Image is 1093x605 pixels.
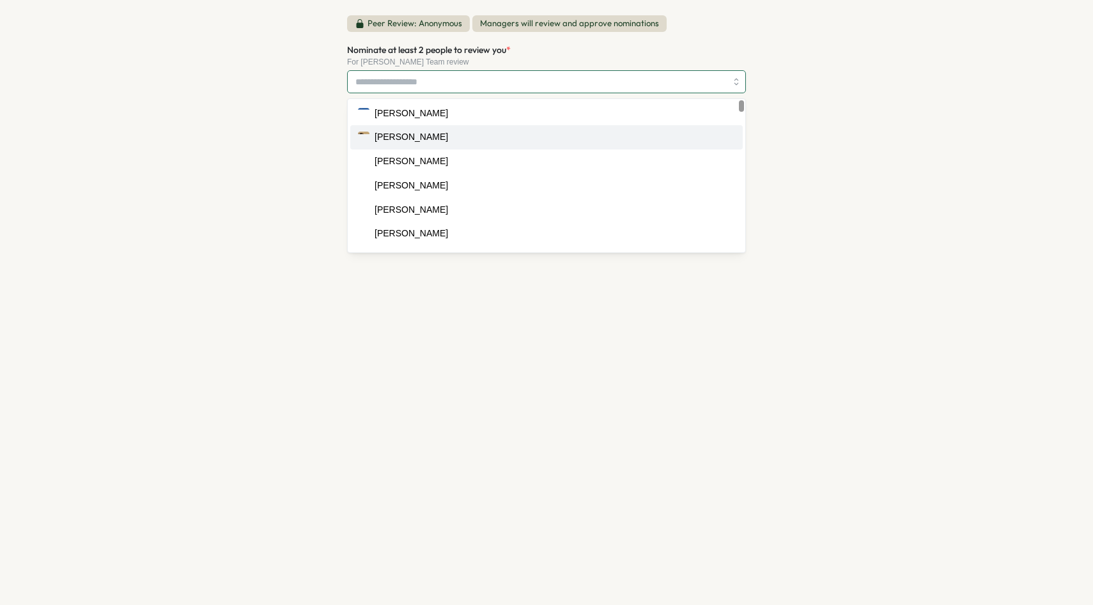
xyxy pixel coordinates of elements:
img: Francisco Fernando [358,204,369,215]
img: Jacob Martinez [358,228,369,240]
img: Ranjeet [358,132,369,143]
img: Eric Larkin [358,156,369,167]
div: [PERSON_NAME] [375,107,448,121]
div: [PERSON_NAME] [375,203,448,217]
img: Alyssa Higdon [358,180,369,192]
span: Managers will review and approve nominations [472,15,667,32]
img: Julien Favero [358,108,369,119]
div: [PERSON_NAME] [375,130,448,144]
div: [PERSON_NAME] [375,155,448,169]
img: Oscar Escalante [358,252,369,264]
div: [PERSON_NAME] [375,251,448,265]
div: [PERSON_NAME] [375,179,448,193]
div: For [PERSON_NAME] Team review [347,57,746,66]
div: [PERSON_NAME] [375,227,448,241]
p: Peer Review: Anonymous [368,18,462,29]
span: Nominate at least 2 people to review you [347,44,506,56]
